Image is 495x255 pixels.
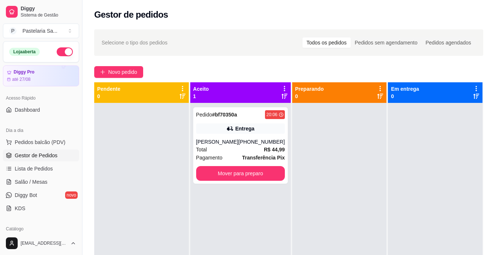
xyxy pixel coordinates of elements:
[238,138,285,146] div: [PHONE_NUMBER]
[242,155,285,161] strong: Transferência Pix
[196,154,223,162] span: Pagamento
[94,9,168,21] h2: Gestor de pedidos
[22,27,57,35] div: Pastelaria Sa ...
[193,93,209,100] p: 1
[3,150,79,161] a: Gestor de Pedidos
[9,27,17,35] span: P
[391,93,419,100] p: 0
[100,69,105,75] span: plus
[97,93,120,100] p: 0
[94,66,143,78] button: Novo pedido
[421,37,475,48] div: Pedidos agendados
[196,146,207,154] span: Total
[295,85,324,93] p: Preparando
[21,12,76,18] span: Sistema de Gestão
[15,205,25,212] span: KDS
[15,106,40,114] span: Dashboard
[15,178,47,186] span: Salão / Mesas
[3,136,79,148] button: Pedidos balcão (PDV)
[15,165,53,172] span: Lista de Pedidos
[102,39,167,47] span: Selecione o tipo dos pedidos
[3,202,79,214] a: KDS
[57,47,73,56] button: Alterar Status
[3,163,79,175] a: Lista de Pedidos
[21,240,67,246] span: [EMAIL_ADDRESS][DOMAIN_NAME]
[15,139,66,146] span: Pedidos balcão (PDV)
[15,152,57,159] span: Gestor de Pedidos
[196,138,238,146] div: [PERSON_NAME]
[266,112,277,118] div: 20:06
[303,37,351,48] div: Todos os pedidos
[264,147,285,152] strong: R$ 44,99
[193,85,209,93] p: Aceito
[21,6,76,12] span: Diggy
[351,37,421,48] div: Pedidos sem agendamento
[235,125,254,132] div: Entrega
[97,85,120,93] p: Pendente
[3,3,79,21] a: DiggySistema de Gestão
[196,166,285,181] button: Mover para preparo
[3,223,79,235] div: Catálogo
[3,189,79,201] a: Diggy Botnovo
[3,104,79,116] a: Dashboard
[12,76,31,82] article: até 27/08
[3,65,79,86] a: Diggy Proaté 27/08
[3,176,79,188] a: Salão / Mesas
[391,85,419,93] p: Em entrega
[108,68,137,76] span: Novo pedido
[196,112,212,118] span: Pedido
[3,92,79,104] div: Acesso Rápido
[15,191,37,199] span: Diggy Bot
[295,93,324,100] p: 0
[3,24,79,38] button: Select a team
[3,234,79,252] button: [EMAIL_ADDRESS][DOMAIN_NAME]
[9,48,40,56] div: Loja aberta
[212,112,237,118] strong: # bf70350a
[3,125,79,136] div: Dia a dia
[14,69,35,75] article: Diggy Pro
